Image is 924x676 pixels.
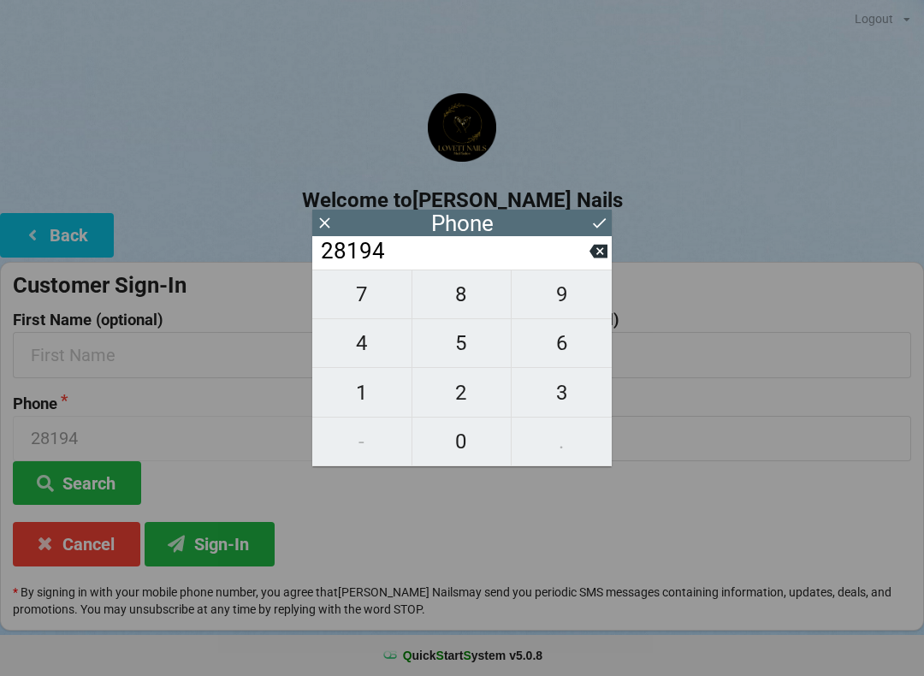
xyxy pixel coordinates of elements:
button: 0 [412,418,512,466]
button: 6 [512,319,612,368]
span: 8 [412,276,512,312]
span: 3 [512,375,612,411]
span: 9 [512,276,612,312]
button: 7 [312,270,412,319]
button: 1 [312,368,412,417]
button: 9 [512,270,612,319]
div: Phone [431,215,494,232]
span: 1 [312,375,412,411]
button: 8 [412,270,512,319]
span: 4 [312,325,412,361]
span: 7 [312,276,412,312]
span: 0 [412,424,512,460]
span: 2 [412,375,512,411]
button: 3 [512,368,612,417]
span: 6 [512,325,612,361]
button: 5 [412,319,512,368]
button: 4 [312,319,412,368]
button: 2 [412,368,512,417]
span: 5 [412,325,512,361]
